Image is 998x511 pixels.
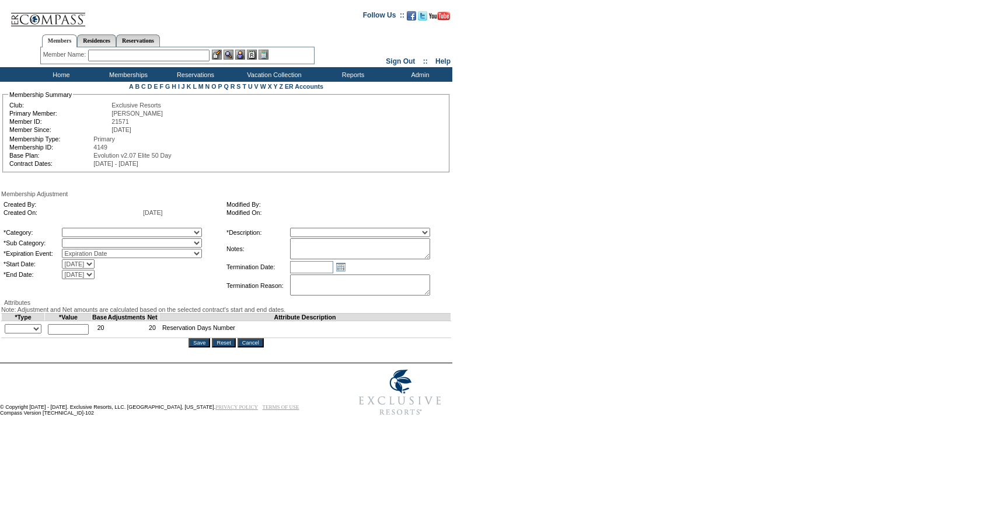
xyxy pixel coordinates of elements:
[363,10,404,24] td: Follow Us ::
[93,67,160,82] td: Memberships
[9,135,92,142] td: Membership Type:
[429,15,450,22] a: Subscribe to our YouTube Channel
[172,83,176,90] a: H
[111,110,163,117] span: [PERSON_NAME]
[385,67,452,82] td: Admin
[9,144,92,151] td: Membership ID:
[435,57,451,65] a: Help
[129,83,133,90] a: A
[92,314,107,321] td: Base
[116,34,160,47] a: Reservations
[160,67,228,82] td: Reservations
[268,83,272,90] a: X
[92,321,107,338] td: 20
[386,57,415,65] a: Sign Out
[205,83,210,90] a: N
[226,209,445,216] td: Modified On:
[43,50,88,60] div: Member Name:
[260,83,266,90] a: W
[93,135,115,142] span: Primary
[1,299,451,306] div: Attributes
[407,15,416,22] a: Become our fan on Facebook
[111,102,161,109] span: Exclusive Resorts
[334,260,347,273] a: Open the calendar popup.
[8,91,73,98] legend: Membership Summary
[407,11,416,20] img: Become our fan on Facebook
[231,83,235,90] a: R
[148,83,152,90] a: D
[189,338,210,347] input: Save
[4,201,142,208] td: Created By:
[93,144,107,151] span: 4149
[247,50,257,60] img: Reservations
[143,209,163,216] span: [DATE]
[198,83,204,90] a: M
[226,201,445,208] td: Modified By:
[423,57,428,65] span: ::
[248,83,253,90] a: U
[146,314,159,321] td: Net
[418,11,427,20] img: Follow us on Twitter
[146,321,159,338] td: 20
[238,338,264,347] input: Cancel
[4,238,61,248] td: *Sub Category:
[93,160,138,167] span: [DATE] - [DATE]
[9,126,110,133] td: Member Since:
[159,83,163,90] a: F
[254,83,259,90] a: V
[26,67,93,82] td: Home
[4,228,61,237] td: *Category:
[165,83,170,90] a: G
[212,338,235,347] input: Reset
[159,321,451,338] td: Reservation Days Number
[318,67,385,82] td: Reports
[9,152,92,159] td: Base Plan:
[9,118,110,125] td: Member ID:
[111,118,129,125] span: 21571
[274,83,278,90] a: Y
[153,83,158,90] a: E
[77,34,116,47] a: Residences
[285,83,323,90] a: ER Accounts
[4,209,142,216] td: Created On:
[224,50,233,60] img: View
[235,50,245,60] img: Impersonate
[9,102,110,109] td: Club:
[226,228,289,237] td: *Description:
[193,83,196,90] a: L
[226,274,289,297] td: Termination Reason:
[212,50,222,60] img: b_edit.gif
[93,152,171,159] span: Evolution v2.07 Elite 50 Day
[1,190,451,197] div: Membership Adjustment
[418,15,427,22] a: Follow us on Twitter
[263,404,299,410] a: TERMS OF USE
[4,259,61,269] td: *Start Date:
[211,83,216,90] a: O
[141,83,146,90] a: C
[259,50,268,60] img: b_calculator.gif
[9,110,110,117] td: Primary Member:
[226,260,289,273] td: Termination Date:
[348,363,452,422] img: Exclusive Resorts
[4,270,61,279] td: *End Date:
[242,83,246,90] a: T
[107,314,146,321] td: Adjustments
[1,306,451,313] div: Note: Adjustment and Net amounts are calculated based on the selected contract's start and end da...
[279,83,283,90] a: Z
[187,83,191,90] a: K
[226,238,289,259] td: Notes:
[45,314,92,321] td: *Value
[2,314,45,321] td: *Type
[135,83,139,90] a: B
[228,67,318,82] td: Vacation Collection
[159,314,451,321] td: Attribute Description
[9,160,92,167] td: Contract Dates:
[429,12,450,20] img: Subscribe to our YouTube Channel
[218,83,222,90] a: P
[182,83,185,90] a: J
[42,34,78,47] a: Members
[178,83,180,90] a: I
[111,126,131,133] span: [DATE]
[236,83,240,90] a: S
[10,3,86,27] img: Compass Home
